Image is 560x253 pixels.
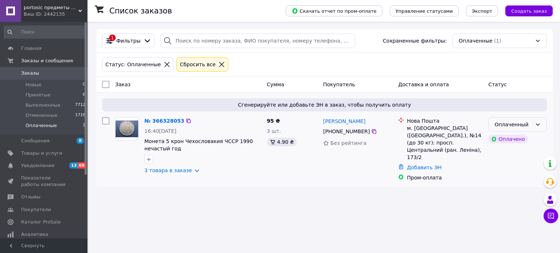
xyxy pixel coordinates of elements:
[21,231,48,238] span: Аналитика
[144,128,176,134] span: 16:40[DATE]
[83,82,85,88] span: 0
[322,126,371,137] div: [PHONE_NUMBER]
[83,122,85,129] span: 1
[511,8,547,14] span: Создать заказ
[494,38,501,44] span: (1)
[267,82,284,87] span: Сумма
[488,135,528,143] div: Оплачено
[330,140,366,146] span: Без рейтинга
[21,162,54,169] span: Уведомления
[109,7,172,15] h1: Список заказов
[21,219,61,225] span: Каталог ProSale
[459,37,493,44] span: Оплаченные
[144,167,192,173] a: 3 товара в заказе
[4,25,86,39] input: Поиск
[390,5,459,16] button: Управление статусами
[26,82,42,88] span: Новые
[398,82,449,87] span: Доставка и оплата
[115,117,139,141] a: Фото товару
[21,175,67,188] span: Показатели работы компании
[407,165,442,170] a: Добавить ЭН
[75,112,85,119] span: 1718
[544,209,558,223] button: Чат с покупателем
[466,5,498,16] button: Экспорт
[26,92,51,98] span: Принятые
[488,82,507,87] span: Статус
[75,102,85,108] span: 7712
[178,60,217,68] div: Сбросить все
[505,5,553,16] button: Создать заказ
[323,82,355,87] span: Покупатель
[407,124,482,161] div: м. [GEOGRAPHIC_DATA] ([GEOGRAPHIC_DATA].), №14 (до 30 кг): просп. Центральний (ран. Леніна), 173/2
[494,120,532,129] div: Оплаченный
[78,162,86,169] span: 69
[144,118,184,124] a: № 366328053
[323,118,365,125] a: [PERSON_NAME]
[407,174,482,181] div: Пром-оплата
[267,128,281,134] span: 3 шт.
[21,150,62,157] span: Товары и услуги
[116,120,138,138] img: Фото товару
[116,37,140,44] span: Фильтры
[21,58,73,64] span: Заказы и сообщения
[267,138,297,146] div: 4.90 ₴
[21,194,40,200] span: Отзывы
[472,8,492,14] span: Экспорт
[26,102,61,108] span: Выполненные
[115,82,131,87] span: Заказ
[77,138,84,144] span: 8
[104,60,162,68] div: Статус: Оплаченные
[21,138,50,144] span: Сообщения
[292,8,377,14] span: Скачать отчет по пром-оплате
[83,92,85,98] span: 6
[160,33,355,48] input: Поиск по номеру заказа, ФИО покупателя, номеру телефона, Email, номеру накладной
[383,37,447,44] span: Сохраненные фильтры:
[286,5,382,16] button: Скачать отчет по пром-оплате
[144,138,253,151] a: Монета 5 крон Чехословакия ЧССР 1990 нечастый год
[21,45,42,52] span: Главная
[105,101,544,108] span: Сгенерируйте или добавьте ЭН в заказ, чтобы получить оплату
[498,8,553,13] a: Создать заказ
[26,122,57,129] span: Оплаченные
[26,112,57,119] span: Отмененные
[267,118,280,124] span: 95 ₴
[24,4,78,11] span: portosic предметы коллекционирования
[21,206,51,213] span: Покупатели
[24,11,87,17] div: Ваш ID: 2442135
[396,8,453,14] span: Управление статусами
[69,162,78,169] span: 13
[21,70,39,76] span: Заказы
[407,117,482,124] div: Нова Пошта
